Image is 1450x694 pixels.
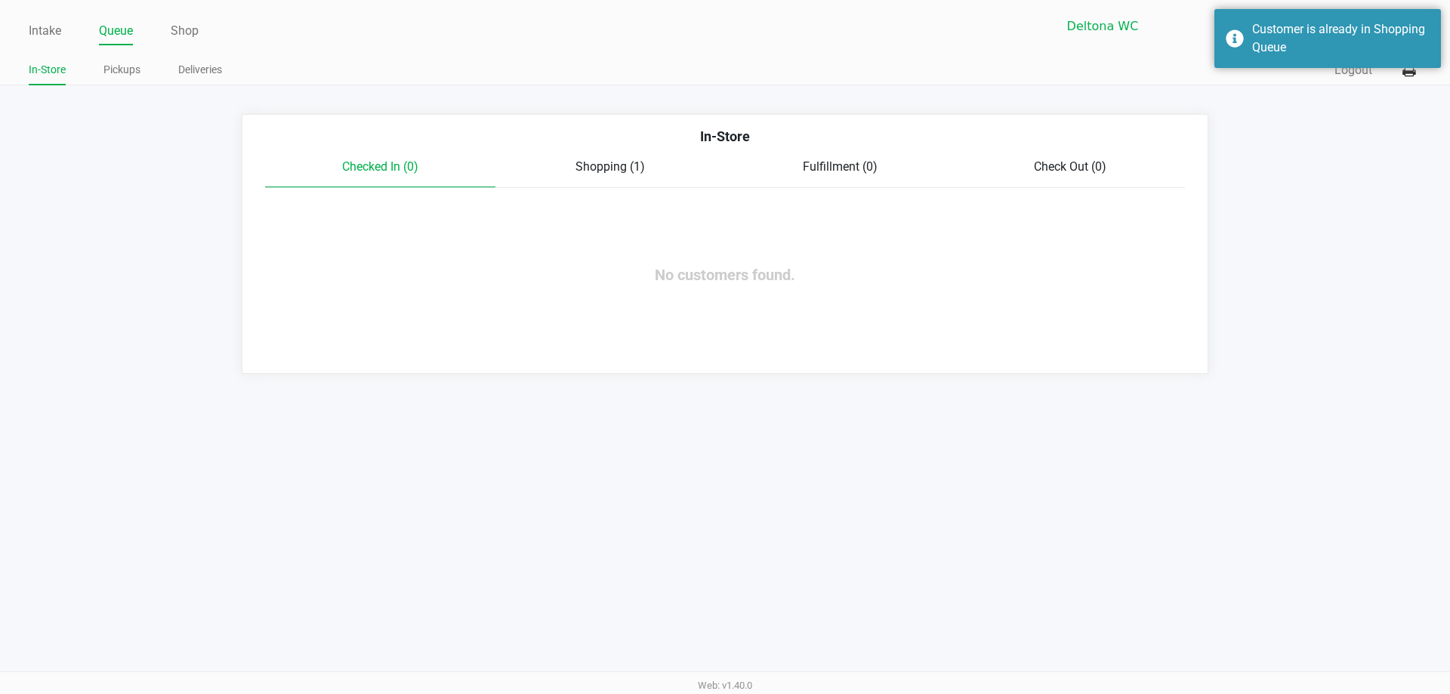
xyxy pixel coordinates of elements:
span: Fulfillment (0) [803,159,878,174]
a: Deliveries [178,60,222,79]
span: In-Store [700,128,750,144]
button: Logout [1334,61,1372,79]
a: Pickups [103,60,140,79]
a: In-Store [29,60,66,79]
a: Queue [99,20,133,42]
a: Shop [171,20,199,42]
span: Check Out (0) [1034,159,1106,174]
span: Checked In (0) [342,159,418,174]
button: Select [1217,8,1245,44]
span: Deltona WC [1067,17,1208,35]
span: Web: v1.40.0 [698,680,752,691]
span: Shopping (1) [575,159,645,174]
span: No customers found. [655,266,795,284]
div: Customer is already in Shopping Queue [1252,20,1430,57]
a: Intake [29,20,61,42]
